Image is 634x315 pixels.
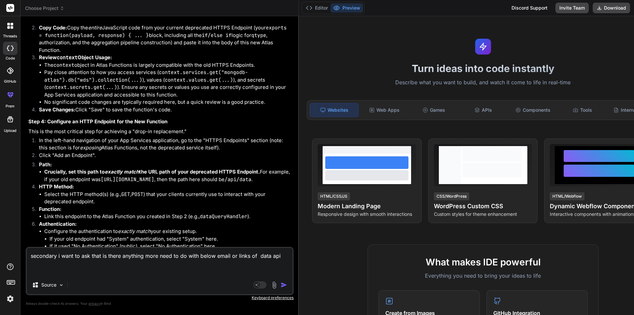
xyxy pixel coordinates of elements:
code: qtype [251,32,266,39]
li: Configure the authentication to your existing setup. [44,228,292,265]
p: Responsive design with smooth interactions [318,211,416,217]
code: dataQueryHandler [200,213,247,220]
label: GitHub [4,79,16,84]
img: attachment [270,281,278,289]
strong: Crucially, set this path to the URL path of your deprecated HTTPS Endpoint. [44,169,260,175]
li: Select the HTTP method(s) (e.g., , ) that your clients currently use to interact with your deprec... [44,191,292,206]
code: context.values.get(...) [165,77,233,83]
label: prem [6,103,15,109]
li: Copy the JavaScript code from your current deprecated HTTPS Endpoint (your block, including all t... [34,24,292,54]
p: This is the most critical step for achieving a "drop-in replacement." [28,128,292,136]
p: Keyboard preferences [26,295,294,300]
div: Components [509,103,557,117]
div: Games [410,103,458,117]
em: exposing [80,144,101,151]
code: context [57,54,78,61]
strong: Step 4: Configure an HTTP Endpoint for the New Function [28,118,167,125]
li: Pay close attention to how you access services ( ), values ( ), and secrets ( ). Ensure any secre... [44,69,292,98]
em: entire [88,24,102,31]
strong: HTTP Method: [39,183,74,190]
code: context [53,62,74,68]
code: GET [121,191,130,198]
strong: Authentication: [39,221,77,227]
li: If your old endpoint had "System" authentication, select "System" here. [50,235,292,243]
img: settings [5,293,16,304]
div: HTML/Webflow [550,192,584,200]
strong: Function: [39,206,61,212]
button: Download [593,3,630,13]
h4: WordPress Custom CSS [434,202,532,211]
label: Upload [4,128,17,134]
h2: What makes IDE powerful [378,255,588,269]
li: If it used "No Authentication" (public), select "No Authentication" here. [50,243,292,250]
code: /api/data [225,176,251,183]
span: Choose Project [25,5,64,12]
button: Editor [303,3,331,13]
strong: Review Object Usage: [39,54,112,60]
div: Tools [558,103,607,117]
p: Source [41,282,56,288]
code: exports = function(payload, response) { ... } [39,24,287,39]
img: icon [281,282,287,288]
code: POST [131,191,143,198]
li: Click "Add an Endpoint". [34,152,292,161]
li: Click "Save" to save the function's code. [34,106,292,115]
div: CSS/WordPress [434,192,469,200]
code: [URL][DOMAIN_NAME] [101,176,154,183]
strong: Save Changes: [39,106,75,113]
img: Pick Models [58,282,64,288]
p: Custom styles for theme enhancement [434,211,532,217]
div: Websites [310,103,359,117]
p: Everything you need to bring your ideas to life [378,272,588,280]
button: Invite Team [555,3,589,13]
code: if/else if [202,32,231,39]
strong: Path: [39,161,52,168]
li: Link this endpoint to the Atlas Function you created in Step 2 (e.g., ). [44,213,292,220]
p: Always double-check its answers. Your in Bind [26,300,294,307]
div: Web Apps [360,103,408,117]
code: context.secrets.get(...) [46,84,117,91]
label: code [6,56,15,61]
em: exactly match [105,169,139,175]
div: APIs [459,103,508,117]
div: Discord Support [508,3,551,13]
div: HTML/CSS/JS [318,192,350,200]
span: privacy [88,301,100,305]
textarea: secondary i want to ask that is there anything more need to do with below email or links of data api [27,248,293,276]
strong: Copy Code: [39,24,67,31]
li: For example, if your old endpoint was , then the path here should be . [44,168,292,183]
em: exactly match [118,228,151,234]
li: No significant code changes are typically required here, but a quick review is a good practice. [44,98,292,106]
code: context.services.get("mongodb-atlas").db("wds").collection(...) [44,69,248,83]
li: In the left-hand navigation of your App Services application, go to the "HTTPS Endpoints" section... [34,137,292,152]
label: threads [3,33,17,39]
button: Preview [331,3,363,13]
li: The object in Atlas Functions is largely compatible with the old HTTPS Endpoints. [44,61,292,69]
h4: Modern Landing Page [318,202,416,211]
